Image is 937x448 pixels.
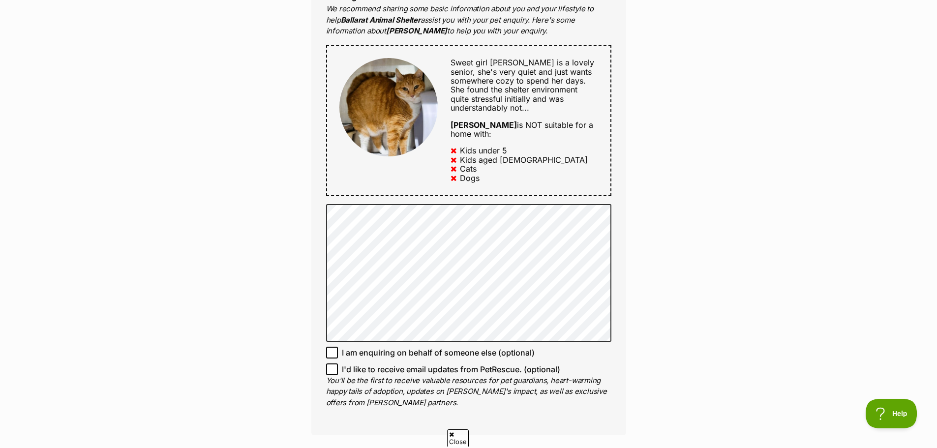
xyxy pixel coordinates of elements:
[460,155,588,164] div: Kids aged [DEMOGRAPHIC_DATA]
[451,85,577,113] span: She found the shelter environment quite stressful initially and was understandably not...
[326,375,611,409] p: You'll be the first to receive valuable resources for pet guardians, heart-warming happy tails of...
[866,399,917,428] iframe: Help Scout Beacon - Open
[342,363,560,375] span: I'd like to receive email updates from PetRescue. (optional)
[451,120,598,139] div: is NOT suitable for a home with:
[460,146,507,155] div: Kids under 5
[451,58,594,86] span: Sweet girl [PERSON_NAME] is a lovely senior, she's very quiet and just wants somewhere cozy to sp...
[342,347,535,358] span: I am enquiring on behalf of someone else (optional)
[460,174,480,182] div: Dogs
[451,120,517,130] strong: [PERSON_NAME]
[447,429,469,447] span: Close
[386,26,447,35] strong: [PERSON_NAME]
[339,58,438,156] img: Jenny
[460,164,477,173] div: Cats
[341,15,421,25] strong: Ballarat Animal Shelter
[326,3,611,37] p: We recommend sharing some basic information about you and your lifestyle to help assist you with ...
